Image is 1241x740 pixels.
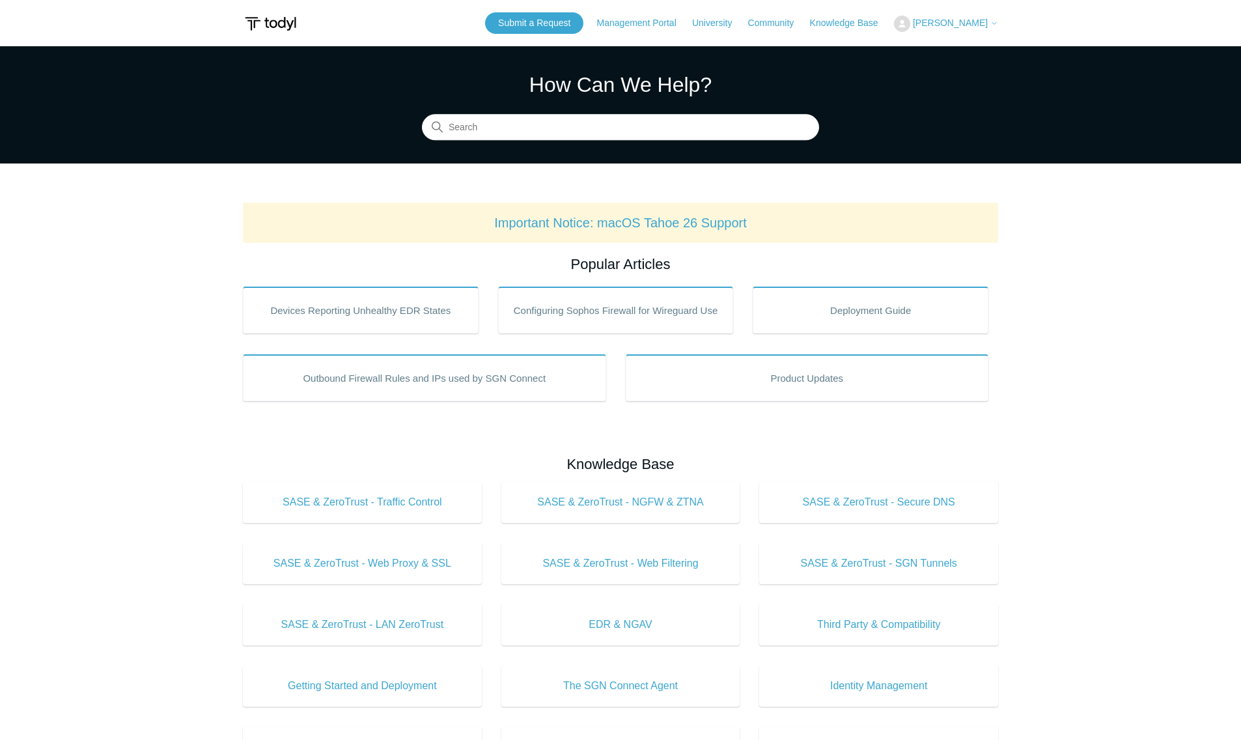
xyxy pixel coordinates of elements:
[243,604,482,646] a: SASE & ZeroTrust - LAN ZeroTrust
[243,12,298,36] img: Todyl Support Center Help Center home page
[243,543,482,584] a: SASE & ZeroTrust - Web Proxy & SSL
[243,354,606,401] a: Outbound Firewall Rules and IPs used by SGN Connect
[779,617,979,633] span: Third Party & Compatibility
[626,354,989,401] a: Product Updates
[894,16,998,32] button: [PERSON_NAME]
[501,481,740,523] a: SASE & ZeroTrust - NGFW & ZTNA
[501,604,740,646] a: EDR & NGAV
[485,12,583,34] a: Submit a Request
[759,665,998,707] a: Identity Management
[759,481,998,523] a: SASE & ZeroTrust - Secure DNS
[494,216,747,230] a: Important Notice: macOS Tahoe 26 Support
[753,287,988,334] a: Deployment Guide
[243,665,482,707] a: Getting Started and Deployment
[501,665,740,707] a: The SGN Connect Agent
[243,453,998,475] h2: Knowledge Base
[243,481,482,523] a: SASE & ZeroTrust - Traffic Control
[748,16,807,30] a: Community
[422,115,819,141] input: Search
[243,253,998,275] h2: Popular Articles
[501,543,740,584] a: SASE & ZeroTrust - Web Filtering
[810,16,891,30] a: Knowledge Base
[262,494,462,510] span: SASE & ZeroTrust - Traffic Control
[779,678,979,694] span: Identity Management
[262,678,462,694] span: Getting Started and Deployment
[913,18,988,28] span: [PERSON_NAME]
[759,604,998,646] a: Third Party & Compatibility
[692,16,745,30] a: University
[498,287,734,334] a: Configuring Sophos Firewall for Wireguard Use
[262,556,462,571] span: SASE & ZeroTrust - Web Proxy & SSL
[422,69,819,100] h1: How Can We Help?
[262,617,462,633] span: SASE & ZeroTrust - LAN ZeroTrust
[521,678,721,694] span: The SGN Connect Agent
[597,16,690,30] a: Management Portal
[779,556,979,571] span: SASE & ZeroTrust - SGN Tunnels
[759,543,998,584] a: SASE & ZeroTrust - SGN Tunnels
[521,494,721,510] span: SASE & ZeroTrust - NGFW & ZTNA
[521,617,721,633] span: EDR & NGAV
[243,287,479,334] a: Devices Reporting Unhealthy EDR States
[779,494,979,510] span: SASE & ZeroTrust - Secure DNS
[521,556,721,571] span: SASE & ZeroTrust - Web Filtering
